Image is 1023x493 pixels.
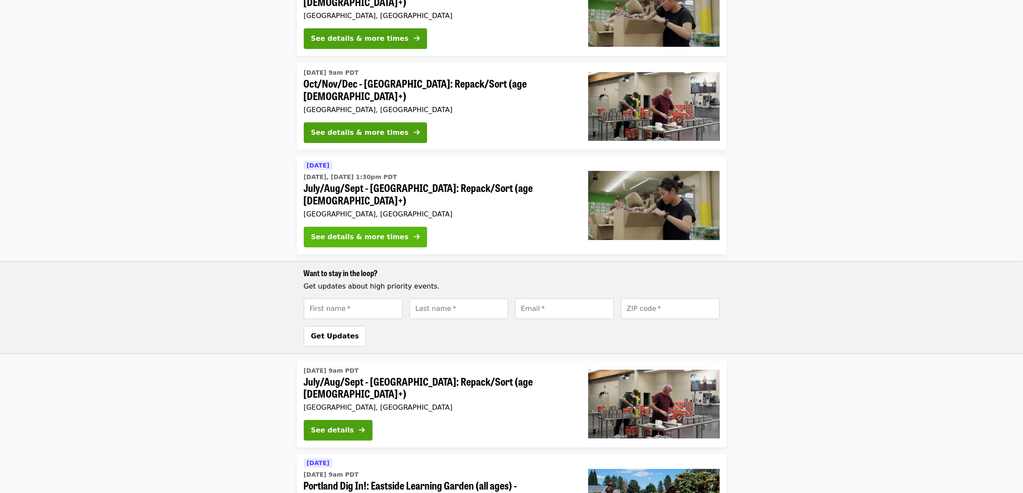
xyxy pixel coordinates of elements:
span: Want to stay in the loop? [304,267,378,278]
div: See details & more times [311,33,409,44]
button: See details & more times [304,122,427,143]
span: July/Aug/Sept - [GEOGRAPHIC_DATA]: Repack/Sort (age [DEMOGRAPHIC_DATA]+) [304,375,574,400]
span: Get updates about high priority events. [304,282,440,290]
span: Get Updates [311,332,359,340]
input: [object Object] [621,298,720,319]
img: July/Aug/Sept - Portland: Repack/Sort (age 8+) organized by Oregon Food Bank [588,171,720,240]
i: arrow-right icon [414,233,420,241]
div: See details [311,425,354,435]
div: [GEOGRAPHIC_DATA], [GEOGRAPHIC_DATA] [304,403,574,411]
a: See details for "July/Aug/Sept - Portland: Repack/Sort (age 8+)" [297,157,727,254]
div: [GEOGRAPHIC_DATA], [GEOGRAPHIC_DATA] [304,106,574,114]
i: arrow-right icon [414,34,420,43]
i: arrow-right icon [359,426,365,434]
img: July/Aug/Sept - Portland: Repack/Sort (age 16+) organized by Oregon Food Bank [588,370,720,438]
a: See details for "July/Aug/Sept - Portland: Repack/Sort (age 16+)" [297,361,727,448]
div: [GEOGRAPHIC_DATA], [GEOGRAPHIC_DATA] [304,12,574,20]
time: [DATE], [DATE] 1:30pm PDT [304,173,397,182]
button: See details & more times [304,227,427,247]
span: July/Aug/Sept - [GEOGRAPHIC_DATA]: Repack/Sort (age [DEMOGRAPHIC_DATA]+) [304,182,574,207]
button: See details [304,420,373,441]
time: [DATE] 9am PDT [304,68,359,77]
button: Get Updates [304,326,366,347]
input: [object Object] [409,298,508,319]
img: Oct/Nov/Dec - Portland: Repack/Sort (age 16+) organized by Oregon Food Bank [588,72,720,141]
div: See details & more times [311,232,409,242]
a: See details for "Oct/Nov/Dec - Portland: Repack/Sort (age 16+)" [297,63,727,150]
input: [object Object] [304,298,403,319]
span: Oct/Nov/Dec - [GEOGRAPHIC_DATA]: Repack/Sort (age [DEMOGRAPHIC_DATA]+) [304,77,574,102]
span: [DATE] [307,162,330,169]
time: [DATE] 9am PDT [304,366,359,375]
i: arrow-right icon [414,128,420,137]
time: [DATE] 9am PDT [304,470,359,479]
div: [GEOGRAPHIC_DATA], [GEOGRAPHIC_DATA] [304,210,574,218]
input: [object Object] [515,298,614,319]
div: See details & more times [311,128,409,138]
span: [DATE] [307,460,330,466]
button: See details & more times [304,28,427,49]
